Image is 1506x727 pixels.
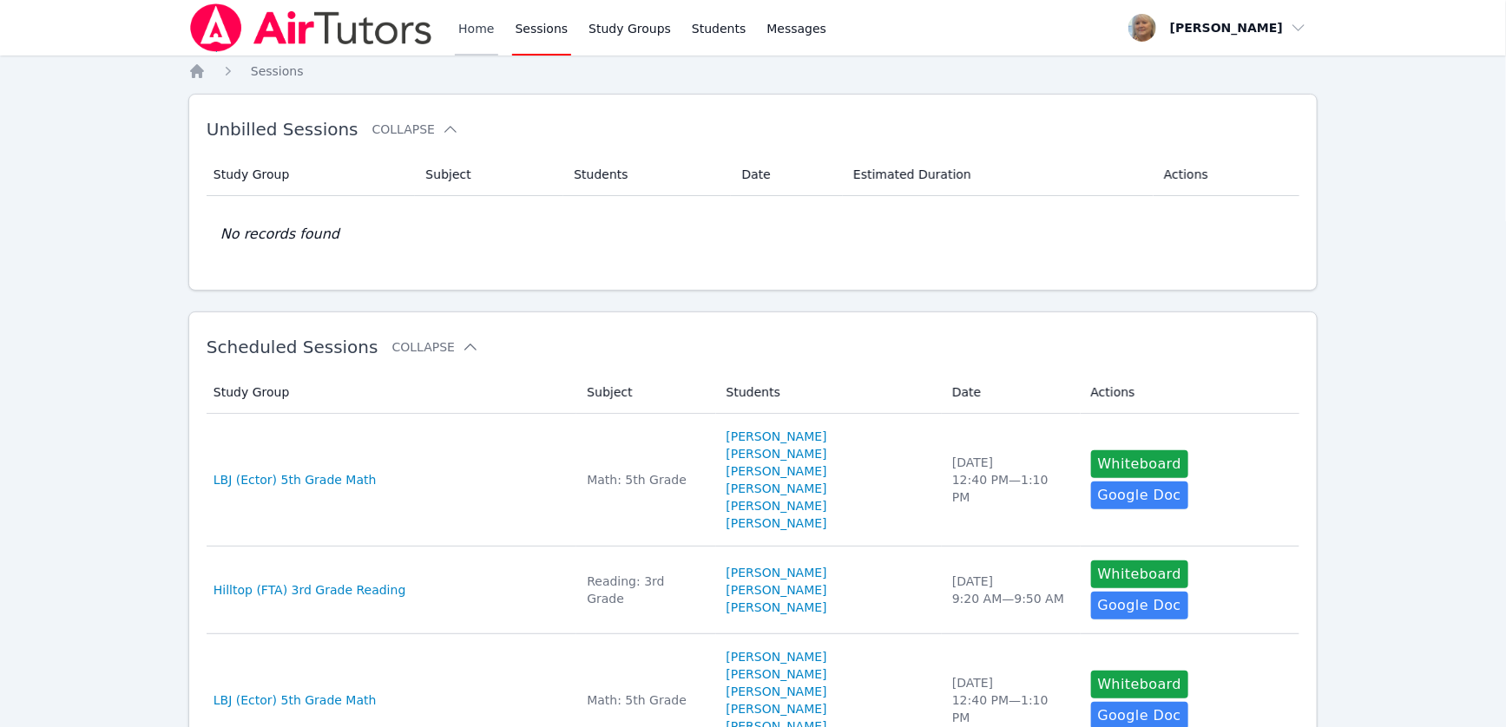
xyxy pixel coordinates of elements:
a: Google Doc [1091,592,1188,619]
button: Whiteboard [1091,671,1189,698]
span: Sessions [251,64,304,78]
a: Hilltop (FTA) 3rd Grade Reading [214,581,406,599]
button: Collapse [372,121,459,138]
th: Study Group [207,154,416,196]
div: [DATE] 12:40 PM — 1:10 PM [952,454,1069,506]
a: [PERSON_NAME] [727,648,827,665]
a: [PERSON_NAME] [727,514,827,532]
th: Date [731,154,843,196]
a: [PERSON_NAME] [727,428,827,445]
a: [PERSON_NAME] [PERSON_NAME] [727,462,931,497]
tr: Hilltop (FTA) 3rd Grade ReadingReading: 3rd Grade[PERSON_NAME][PERSON_NAME][PERSON_NAME][DATE]9:2... [207,547,1299,634]
a: [PERSON_NAME] [727,445,827,462]
a: [PERSON_NAME] [727,665,827,683]
a: Google Doc [1091,481,1188,509]
th: Estimated Duration [843,154,1154,196]
th: Subject [576,371,715,414]
span: Scheduled Sessions [207,337,378,357]
td: No records found [207,196,1299,272]
th: Subject [415,154,563,196]
a: [PERSON_NAME] [PERSON_NAME] [727,683,931,717]
div: [DATE] 9:20 AM — 9:50 AM [952,573,1069,607]
th: Actions [1081,371,1300,414]
a: Sessions [251,62,304,80]
span: Unbilled Sessions [207,119,358,140]
button: Whiteboard [1091,450,1189,478]
th: Students [716,371,942,414]
a: LBJ (Ector) 5th Grade Math [214,471,377,488]
div: Reading: 3rd Grade [587,573,705,607]
a: [PERSON_NAME] [727,564,827,581]
th: Actions [1154,154,1299,196]
th: Date [942,371,1080,414]
nav: Breadcrumb [188,62,1318,80]
th: Study Group [207,371,577,414]
a: [PERSON_NAME] [727,581,827,599]
div: Math: 5th Grade [587,691,705,709]
span: Messages [767,20,827,37]
div: [DATE] 12:40 PM — 1:10 PM [952,674,1069,726]
tr: LBJ (Ector) 5th Grade MathMath: 5th Grade[PERSON_NAME][PERSON_NAME][PERSON_NAME] [PERSON_NAME][PE... [207,414,1299,547]
a: LBJ (Ector) 5th Grade Math [214,691,377,709]
button: Collapse [392,338,479,356]
button: Whiteboard [1091,560,1189,588]
img: Air Tutors [188,3,434,52]
a: [PERSON_NAME] [727,599,827,616]
div: Math: 5th Grade [587,471,705,488]
th: Students [563,154,731,196]
a: [PERSON_NAME] [727,497,827,514]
